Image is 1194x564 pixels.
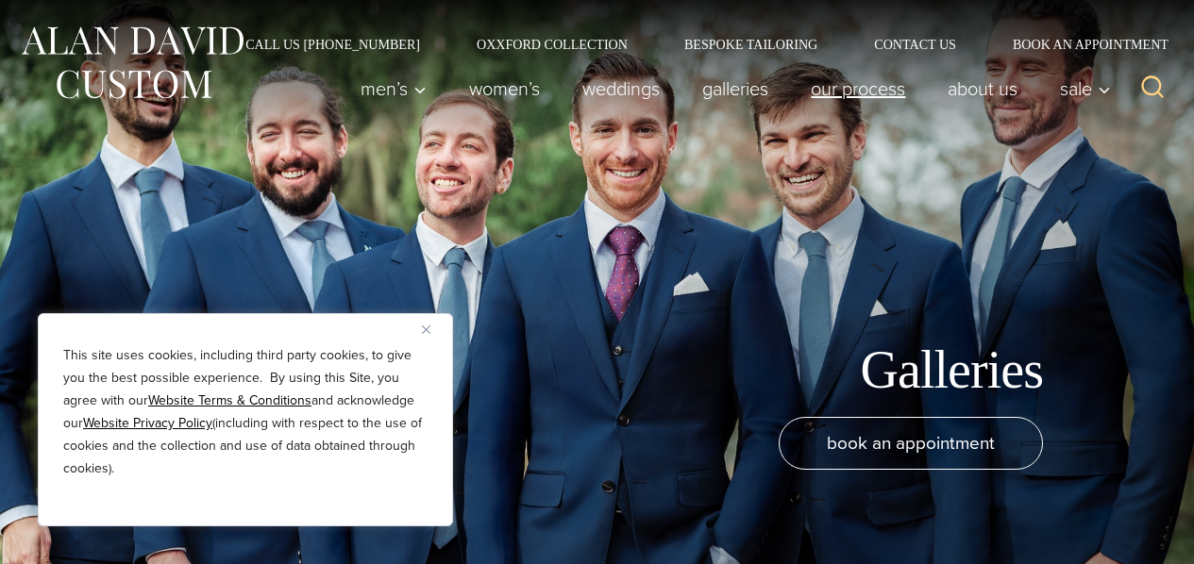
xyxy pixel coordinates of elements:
button: Sale sub menu toggle [1039,70,1121,108]
a: Oxxford Collection [448,38,656,51]
button: View Search Form [1130,66,1175,111]
button: Close [422,318,445,340]
p: This site uses cookies, including third party cookies, to give you the best possible experience. ... [63,344,428,480]
nav: Primary Navigation [340,70,1121,108]
a: Our Process [790,70,927,108]
a: About Us [927,70,1039,108]
a: Galleries [681,70,790,108]
a: Call Us [PHONE_NUMBER] [217,38,448,51]
h1: Galleries [861,339,1044,402]
a: weddings [562,70,681,108]
a: Women’s [448,70,562,108]
img: Close [422,325,430,334]
a: book an appointment [779,417,1043,470]
a: Book an Appointment [984,38,1175,51]
span: book an appointment [827,429,995,456]
a: Website Terms & Conditions [148,390,311,410]
button: Child menu of Men’s [340,70,448,108]
img: Alan David Custom [19,21,245,105]
a: Contact Us [846,38,984,51]
span: Help [42,13,81,30]
a: Bespoke Tailoring [656,38,846,51]
a: Website Privacy Policy [83,413,212,433]
nav: Secondary Navigation [217,38,1175,51]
